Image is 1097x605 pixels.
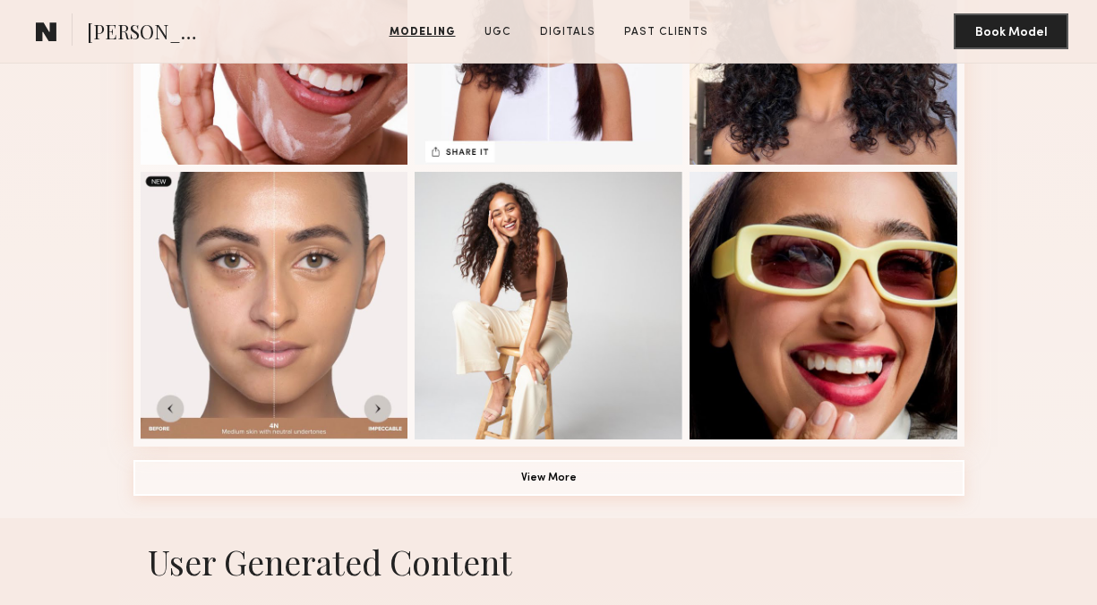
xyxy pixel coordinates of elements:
[954,13,1068,49] button: Book Model
[382,24,463,40] a: Modeling
[87,18,211,49] span: [PERSON_NAME]
[119,540,979,584] h1: User Generated Content
[617,24,716,40] a: Past Clients
[954,23,1068,38] a: Book Model
[533,24,603,40] a: Digitals
[477,24,519,40] a: UGC
[133,460,964,496] button: View More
